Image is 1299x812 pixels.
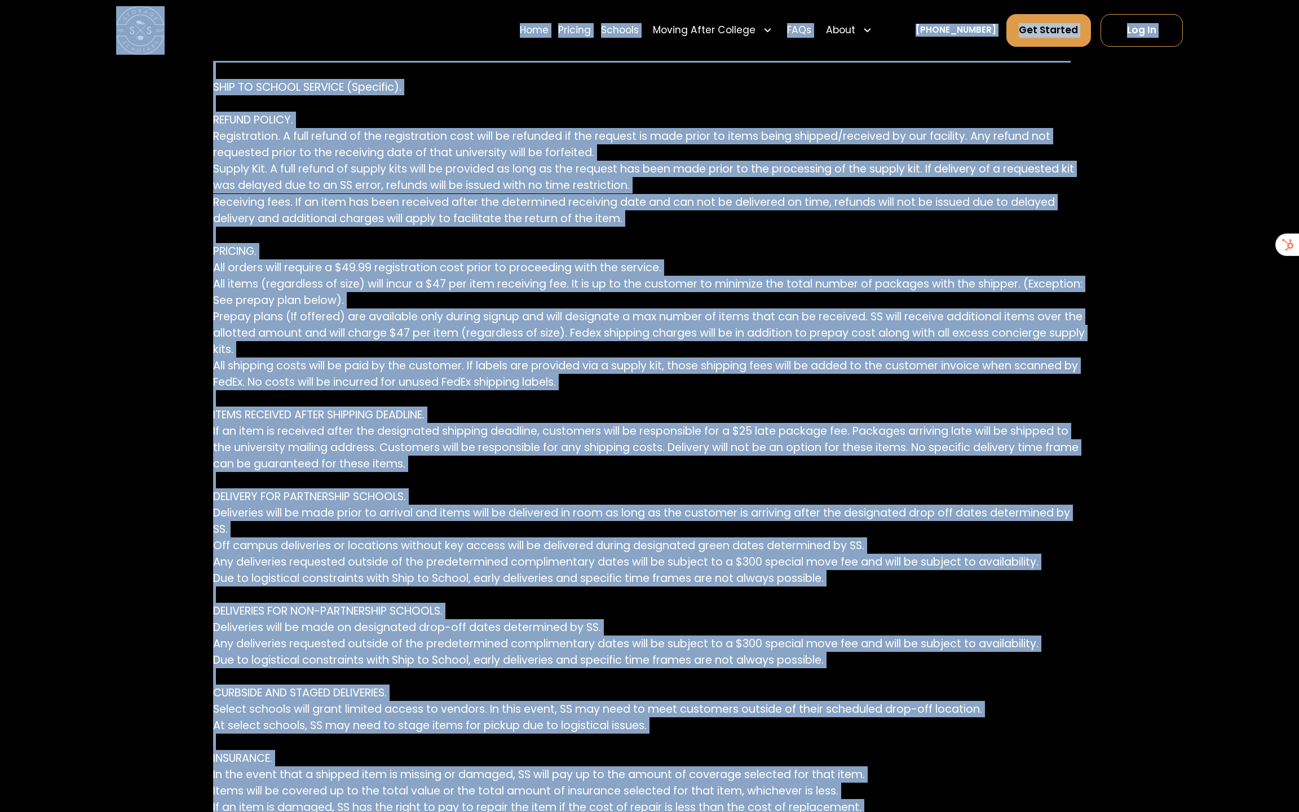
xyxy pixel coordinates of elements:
[1006,14,1091,47] a: Get Started
[826,23,855,38] div: About
[916,24,996,37] a: [PHONE_NUMBER]
[787,14,811,47] a: FAQs
[558,14,591,47] a: Pricing
[601,14,639,47] a: Schools
[648,14,777,47] div: Moving After College
[116,6,165,55] img: Storage Scholars main logo
[653,23,755,38] div: Moving After College
[1101,14,1183,47] a: Log In
[821,14,877,47] div: About
[520,14,549,47] a: Home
